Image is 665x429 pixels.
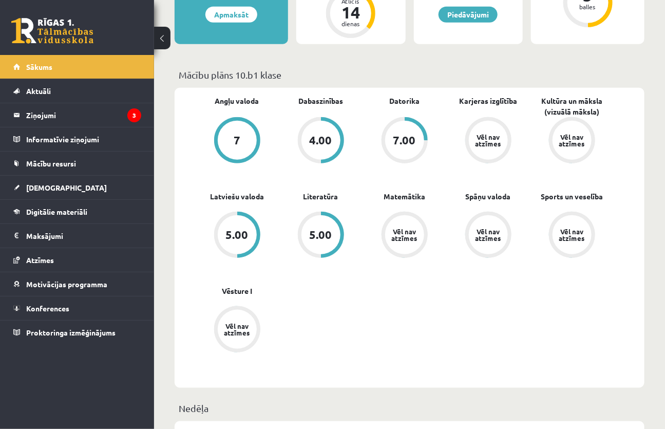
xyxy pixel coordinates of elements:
a: Proktoringa izmēģinājums [13,321,141,344]
a: Vēl nav atzīmes [363,212,446,260]
a: Informatīvie ziņojumi [13,127,141,151]
a: 7.00 [363,117,446,165]
div: 4.00 [310,135,332,146]
a: Piedāvājumi [439,7,498,23]
div: Vēl nav atzīmes [558,134,586,147]
legend: Ziņojumi [26,103,141,127]
p: Mācību plāns 10.b1 klase [179,68,640,82]
a: 5.00 [195,212,279,260]
a: Vēsture I [222,286,252,296]
a: Vēl nav atzīmes [446,117,530,165]
i: 3 [127,108,141,122]
a: Digitālie materiāli [13,200,141,223]
div: 5.00 [310,229,332,240]
a: Sākums [13,55,141,79]
a: Vēl nav atzīmes [530,117,614,165]
a: Konferences [13,296,141,320]
span: Atzīmes [26,255,54,265]
span: Aktuāli [26,86,51,96]
span: Konferences [26,304,69,313]
div: 14 [335,4,366,21]
div: 7 [234,135,240,146]
legend: Maksājumi [26,224,141,248]
a: Karjeras izglītība [459,96,517,106]
a: [DEMOGRAPHIC_DATA] [13,176,141,199]
a: Motivācijas programma [13,272,141,296]
a: Datorika [389,96,420,106]
div: dienas [335,21,366,27]
span: [DEMOGRAPHIC_DATA] [26,183,107,192]
a: 5.00 [279,212,363,260]
span: Sākums [26,62,52,71]
div: Vēl nav atzīmes [558,228,586,241]
span: Motivācijas programma [26,279,107,289]
div: balles [573,4,603,10]
a: Kultūra un māksla (vizuālā māksla) [530,96,614,117]
div: 7.00 [393,135,416,146]
a: 4.00 [279,117,363,165]
a: Matemātika [384,191,425,202]
a: Mācību resursi [13,152,141,175]
div: Vēl nav atzīmes [474,134,503,147]
div: Vēl nav atzīmes [223,323,252,336]
a: Vēl nav atzīmes [195,306,279,355]
a: Vēl nav atzīmes [446,212,530,260]
legend: Informatīvie ziņojumi [26,127,141,151]
a: Vēl nav atzīmes [530,212,614,260]
a: Spāņu valoda [466,191,511,202]
a: Rīgas 1. Tālmācības vidusskola [11,18,93,44]
a: Apmaksāt [205,7,257,23]
span: Proktoringa izmēģinājums [26,328,116,337]
a: Literatūra [303,191,338,202]
a: Latviešu valoda [210,191,264,202]
div: Vēl nav atzīmes [390,228,419,241]
div: 5.00 [226,229,249,240]
p: Nedēļa [179,401,640,415]
a: Dabaszinības [298,96,343,106]
a: Atzīmes [13,248,141,272]
a: Angļu valoda [215,96,259,106]
a: Sports un veselība [541,191,603,202]
a: Ziņojumi3 [13,103,141,127]
div: Vēl nav atzīmes [474,228,503,241]
span: Digitālie materiāli [26,207,87,216]
a: Maksājumi [13,224,141,248]
a: Aktuāli [13,79,141,103]
a: 7 [195,117,279,165]
span: Mācību resursi [26,159,76,168]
